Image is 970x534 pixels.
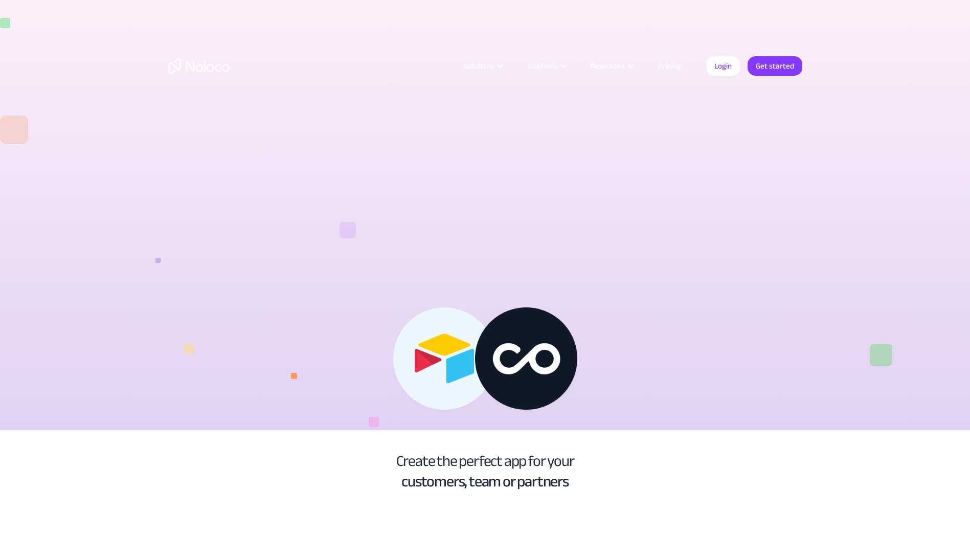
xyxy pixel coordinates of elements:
[475,307,577,410] img: Fregmar Enterprises - Noloco no code airtable app builder
[401,467,569,496] strong: customers, team or partners
[590,59,625,73] div: Resources
[168,58,230,74] a: home
[748,56,802,76] a: Get started
[527,59,557,73] div: Platform
[464,59,494,73] div: Solutions
[514,59,577,73] div: Platform
[577,59,645,73] div: Resources
[393,307,495,410] img: airtable app builder - noloco - no-code app builder
[706,56,740,76] a: Login
[645,59,693,73] a: Pricing
[396,451,574,492] div: Create the perfect app for your
[451,59,514,73] div: Solutions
